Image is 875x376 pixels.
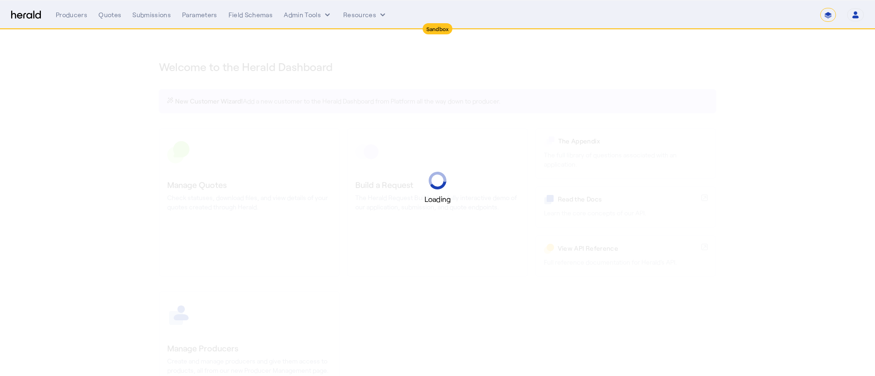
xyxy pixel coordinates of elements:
[182,10,217,19] div: Parameters
[343,10,387,19] button: Resources dropdown menu
[11,11,41,19] img: Herald Logo
[56,10,87,19] div: Producers
[98,10,121,19] div: Quotes
[229,10,273,19] div: Field Schemas
[284,10,332,19] button: internal dropdown menu
[132,10,171,19] div: Submissions
[423,23,453,34] div: Sandbox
